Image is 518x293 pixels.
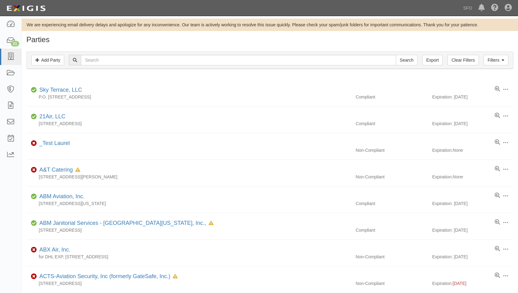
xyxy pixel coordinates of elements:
input: Search [396,55,418,65]
i: Compliant [31,88,37,92]
i: Compliant [31,195,37,199]
div: Expiration: [DATE] [432,94,513,100]
img: logo-5460c22ac91f19d4615b14bd174203de0afe785f0fc80cf4dbbc73dc1793850b.png [5,3,47,14]
a: ABM Janitorial Services - [GEOGRAPHIC_DATA][US_STATE], Inc., [39,220,206,226]
a: 21Air, LLC [39,113,65,120]
h1: Parties [26,36,513,44]
a: View results summary [495,139,500,146]
a: View results summary [495,246,500,252]
input: Search [81,55,396,65]
div: 21 [11,41,19,46]
div: [STREET_ADDRESS] [26,227,351,233]
a: A&T Catering [39,167,73,173]
div: Expiration: [DATE] [432,227,513,233]
div: Compliant [351,120,432,127]
a: SFO [460,2,475,14]
span: [DATE] [453,281,466,286]
i: Compliant [31,221,37,225]
div: Expiration: [DATE] [432,120,513,127]
div: Non-Compliant [351,147,432,153]
a: Sky Terrace, LLC [39,87,82,93]
a: View results summary [495,273,500,279]
div: Expiration: [DATE] [432,200,513,207]
div: [STREET_ADDRESS] [26,280,351,286]
i: In Default since 10/25/2023 [75,168,80,172]
a: ACTS-Aviation Security, Inc (formerly GateSafe, Inc.) [39,273,170,279]
div: [STREET_ADDRESS][US_STATE] [26,200,351,207]
div: Expiration: [432,174,513,180]
div: Sky Terrace, LLC [37,86,82,94]
i: Help Center - Complianz [491,4,498,12]
div: P.O. [STREET_ADDRESS] [26,94,351,100]
a: Clear Filters [447,55,479,65]
a: View results summary [495,193,500,199]
div: ACTS-Aviation Security, Inc (formerly GateSafe, Inc.) [37,273,178,281]
div: Expiration: [432,147,513,153]
i: In Default since 05/07/2025 [173,274,178,279]
a: View results summary [495,166,500,172]
i: Compliant [31,115,37,119]
div: A&T Catering [37,166,80,174]
div: _Test Laurel [37,139,70,147]
i: None [453,148,463,153]
div: Non-Compliant [351,280,432,286]
i: In Default since 11/14/2024 [209,221,214,225]
i: Non-Compliant [31,168,37,172]
div: [STREET_ADDRESS] [26,120,351,127]
a: View results summary [495,219,500,225]
div: [STREET_ADDRESS][PERSON_NAME] [26,174,351,180]
div: 21Air, LLC [37,113,65,121]
i: None [453,174,463,179]
i: Non-Compliant [31,141,37,146]
i: Non-Compliant [31,248,37,252]
div: We are experiencing email delivery delays and apologize for any inconvenience. Our team is active... [22,22,518,28]
div: Expiration: [DATE] [432,254,513,260]
a: Export [422,55,443,65]
div: Compliant [351,200,432,207]
div: Compliant [351,94,432,100]
a: View results summary [495,113,500,119]
div: ABX Air, Inc. [37,246,70,254]
a: ABM Aviation, Inc. [39,193,85,199]
a: _Test Laurel [39,140,70,146]
i: Non-Compliant [31,274,37,279]
div: ABM Janitorial Services - Northern California, Inc., [37,219,214,227]
div: Expiration: [432,280,513,286]
a: Add Party [31,55,64,65]
div: Non-Compliant [351,174,432,180]
a: View results summary [495,86,500,92]
div: Compliant [351,227,432,233]
div: for DHL EXP, [STREET_ADDRESS] [26,254,351,260]
div: ABM Aviation, Inc. [37,193,85,201]
div: Non-Compliant [351,254,432,260]
a: ABX Air, Inc. [39,247,70,253]
a: Filters [484,55,508,65]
